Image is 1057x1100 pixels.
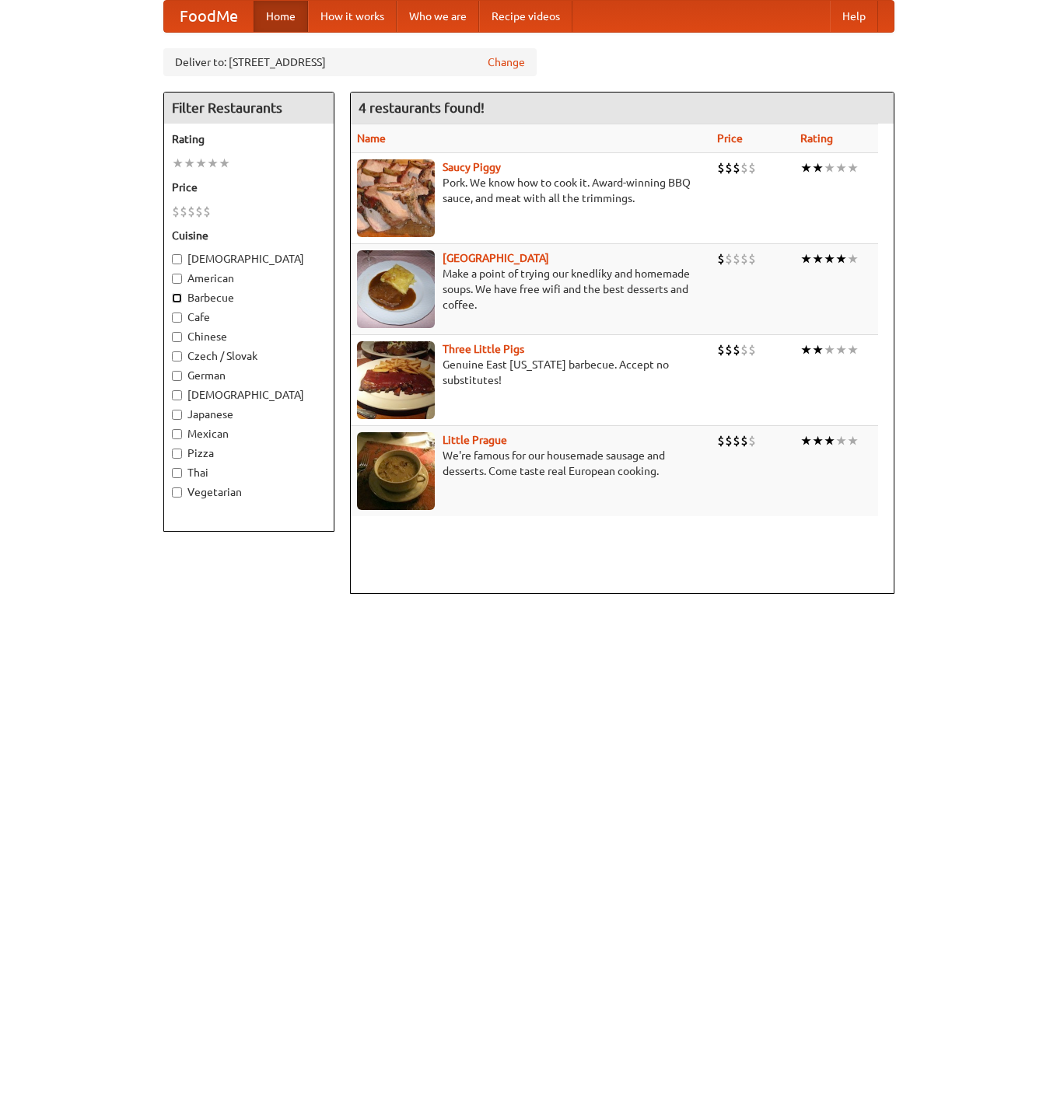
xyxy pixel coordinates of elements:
[725,250,733,267] li: $
[824,159,835,176] li: ★
[172,351,182,361] input: Czech / Slovak
[847,159,859,176] li: ★
[357,250,435,328] img: czechpoint.jpg
[172,484,326,500] label: Vegetarian
[812,341,824,358] li: ★
[172,271,326,286] label: American
[172,465,326,480] label: Thai
[172,390,182,400] input: [DEMOGRAPHIC_DATA]
[812,159,824,176] li: ★
[357,357,705,388] p: Genuine East [US_STATE] barbecue. Accept no substitutes!
[172,426,326,442] label: Mexican
[172,180,326,195] h5: Price
[172,309,326,325] label: Cafe
[172,203,180,220] li: $
[164,1,254,32] a: FoodMe
[443,252,549,264] a: [GEOGRAPHIC_DATA]
[357,175,705,206] p: Pork. We know how to cook it. Award-winning BBQ sauce, and meat with all the trimmings.
[740,159,748,176] li: $
[443,161,501,173] a: Saucy Piggy
[172,290,326,306] label: Barbecue
[357,266,705,313] p: Make a point of trying our knedlíky and homemade soups. We have free wifi and the best desserts a...
[835,159,847,176] li: ★
[733,432,740,449] li: $
[359,100,485,115] ng-pluralize: 4 restaurants found!
[172,329,326,344] label: Chinese
[172,371,182,381] input: German
[725,159,733,176] li: $
[733,159,740,176] li: $
[203,203,211,220] li: $
[824,432,835,449] li: ★
[748,159,756,176] li: $
[800,432,812,449] li: ★
[357,341,435,419] img: littlepigs.jpg
[847,341,859,358] li: ★
[847,250,859,267] li: ★
[308,1,397,32] a: How it works
[740,250,748,267] li: $
[254,1,308,32] a: Home
[195,203,203,220] li: $
[357,159,435,237] img: saucy.jpg
[397,1,479,32] a: Who we are
[812,432,824,449] li: ★
[172,332,182,342] input: Chinese
[748,341,756,358] li: $
[443,434,507,446] a: Little Prague
[172,468,182,478] input: Thai
[717,250,725,267] li: $
[172,254,182,264] input: [DEMOGRAPHIC_DATA]
[172,251,326,267] label: [DEMOGRAPHIC_DATA]
[172,131,326,147] h5: Rating
[172,387,326,403] label: [DEMOGRAPHIC_DATA]
[219,155,230,172] li: ★
[717,432,725,449] li: $
[479,1,572,32] a: Recipe videos
[172,407,326,422] label: Japanese
[172,368,326,383] label: German
[172,155,184,172] li: ★
[725,341,733,358] li: $
[824,250,835,267] li: ★
[725,432,733,449] li: $
[740,341,748,358] li: $
[740,432,748,449] li: $
[164,93,334,124] h4: Filter Restaurants
[163,48,537,76] div: Deliver to: [STREET_ADDRESS]
[172,313,182,323] input: Cafe
[207,155,219,172] li: ★
[835,432,847,449] li: ★
[800,250,812,267] li: ★
[172,487,182,498] input: Vegetarian
[195,155,207,172] li: ★
[172,410,182,420] input: Japanese
[357,132,386,145] a: Name
[717,341,725,358] li: $
[717,132,743,145] a: Price
[172,274,182,284] input: American
[172,293,182,303] input: Barbecue
[800,341,812,358] li: ★
[172,348,326,364] label: Czech / Slovak
[184,155,195,172] li: ★
[172,429,182,439] input: Mexican
[835,250,847,267] li: ★
[812,250,824,267] li: ★
[733,250,740,267] li: $
[717,159,725,176] li: $
[443,343,524,355] a: Three Little Pigs
[748,250,756,267] li: $
[357,432,435,510] img: littleprague.jpg
[830,1,878,32] a: Help
[172,228,326,243] h5: Cuisine
[748,432,756,449] li: $
[172,445,326,461] label: Pizza
[800,132,833,145] a: Rating
[800,159,812,176] li: ★
[835,341,847,358] li: ★
[357,448,705,479] p: We're famous for our housemade sausage and desserts. Come taste real European cooking.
